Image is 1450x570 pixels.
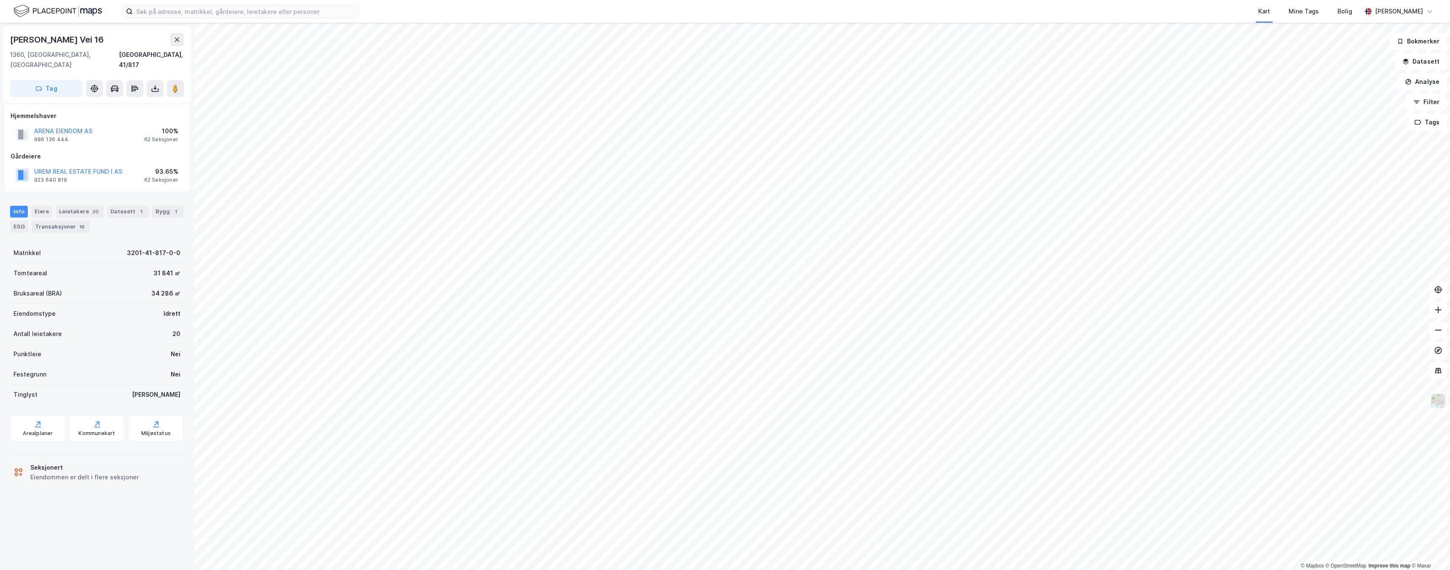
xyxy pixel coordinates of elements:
[1407,114,1447,131] button: Tags
[172,207,180,216] div: 1
[31,206,52,218] div: Eiere
[144,177,178,183] div: 62 Seksjoner
[132,390,180,400] div: [PERSON_NAME]
[172,329,180,339] div: 20
[13,329,62,339] div: Antall leietakere
[144,167,178,177] div: 93.65%
[1406,94,1447,110] button: Filter
[133,5,358,18] input: Søk på adresse, matrikkel, gårdeiere, leietakere eller personer
[1408,530,1450,570] iframe: Chat Widget
[30,472,139,482] div: Eiendommen er delt i flere seksjoner
[1301,563,1324,569] a: Mapbox
[56,206,104,218] div: Leietakere
[13,268,47,278] div: Tomteareal
[1326,563,1367,569] a: OpenStreetMap
[11,111,183,121] div: Hjemmelshaver
[10,80,83,97] button: Tag
[78,223,86,231] div: 16
[13,248,41,258] div: Matrikkel
[34,177,67,183] div: 923 640 819
[1337,6,1352,16] div: Bolig
[13,288,62,298] div: Bruksareal (BRA)
[141,430,171,437] div: Miljøstatus
[144,126,178,136] div: 100%
[10,50,119,70] div: 1360, [GEOGRAPHIC_DATA], [GEOGRAPHIC_DATA]
[1375,6,1423,16] div: [PERSON_NAME]
[1395,53,1447,70] button: Datasett
[13,309,56,319] div: Eiendomstype
[1369,563,1410,569] a: Improve this map
[32,221,90,233] div: Transaksjoner
[1430,393,1446,409] img: Z
[10,221,28,233] div: ESG
[127,248,180,258] div: 3201-41-817-0-0
[10,33,105,46] div: [PERSON_NAME] Vei 16
[107,206,149,218] div: Datasett
[13,369,46,379] div: Festegrunn
[78,430,115,437] div: Kommunekart
[13,390,38,400] div: Tinglyst
[144,136,178,143] div: 62 Seksjoner
[1258,6,1270,16] div: Kart
[153,268,180,278] div: 31 841 ㎡
[30,462,139,473] div: Seksjonert
[11,151,183,161] div: Gårdeiere
[137,207,145,216] div: 1
[10,206,28,218] div: Info
[23,430,53,437] div: Arealplaner
[13,4,102,19] img: logo.f888ab2527a4732fd821a326f86c7f29.svg
[171,349,180,359] div: Nei
[1398,73,1447,90] button: Analyse
[164,309,180,319] div: Idrett
[91,207,100,216] div: 20
[151,288,180,298] div: 34 286 ㎡
[171,369,180,379] div: Nei
[34,136,68,143] div: 986 136 444
[1289,6,1319,16] div: Mine Tags
[1390,33,1447,50] button: Bokmerker
[119,50,184,70] div: [GEOGRAPHIC_DATA], 41/817
[13,349,41,359] div: Punktleie
[152,206,183,218] div: Bygg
